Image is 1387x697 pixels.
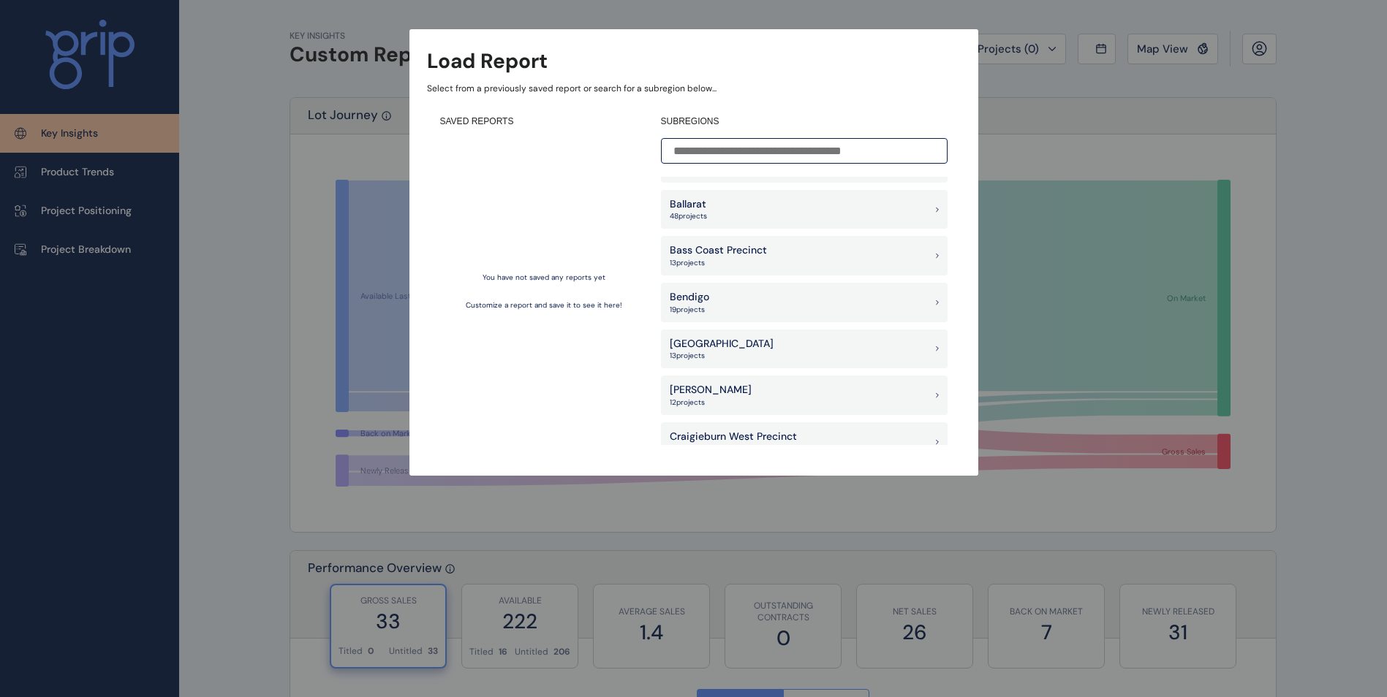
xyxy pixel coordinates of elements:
[670,351,774,361] p: 13 project s
[670,197,707,212] p: Ballarat
[427,83,961,95] p: Select from a previously saved report or search for a subregion below...
[427,47,548,75] h3: Load Report
[670,258,767,268] p: 13 project s
[670,290,709,305] p: Bendigo
[483,273,605,283] p: You have not saved any reports yet
[670,397,752,408] p: 12 project s
[670,443,797,454] p: 4 project s
[670,337,774,351] p: [GEOGRAPHIC_DATA]
[670,211,707,221] p: 48 project s
[466,300,622,311] p: Customize a report and save it to see it here!
[670,383,752,397] p: [PERSON_NAME]
[440,115,648,128] h4: SAVED REPORTS
[670,243,767,258] p: Bass Coast Precinct
[670,305,709,315] p: 19 project s
[670,430,797,444] p: Craigieburn West Precinct
[661,115,948,128] h4: SUBREGIONS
